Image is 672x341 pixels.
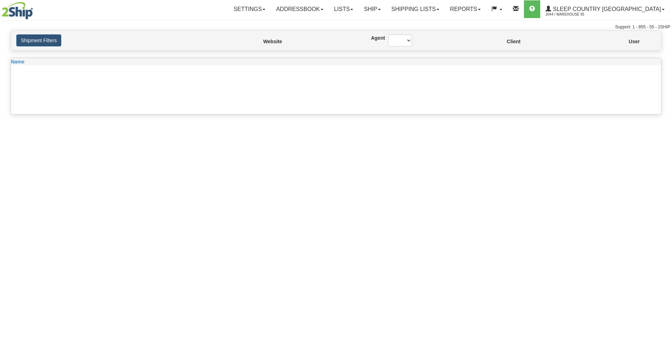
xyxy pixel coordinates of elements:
[271,0,329,18] a: Addressbook
[551,6,661,12] span: Sleep Country [GEOGRAPHIC_DATA]
[546,11,599,18] span: 2044 / Warehouse 95
[358,0,386,18] a: Ship
[329,0,358,18] a: Lists
[11,59,24,65] span: Name
[507,38,508,45] label: Client
[386,0,445,18] a: Shipping lists
[2,2,33,19] img: logo2044.jpg
[371,34,378,41] label: Agent
[228,0,271,18] a: Settings
[16,34,61,46] button: Shipment Filters
[263,38,266,45] label: Website
[445,0,486,18] a: Reports
[540,0,670,18] a: Sleep Country [GEOGRAPHIC_DATA] 2044 / Warehouse 95
[2,24,670,30] div: Support: 1 - 855 - 55 - 2SHIP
